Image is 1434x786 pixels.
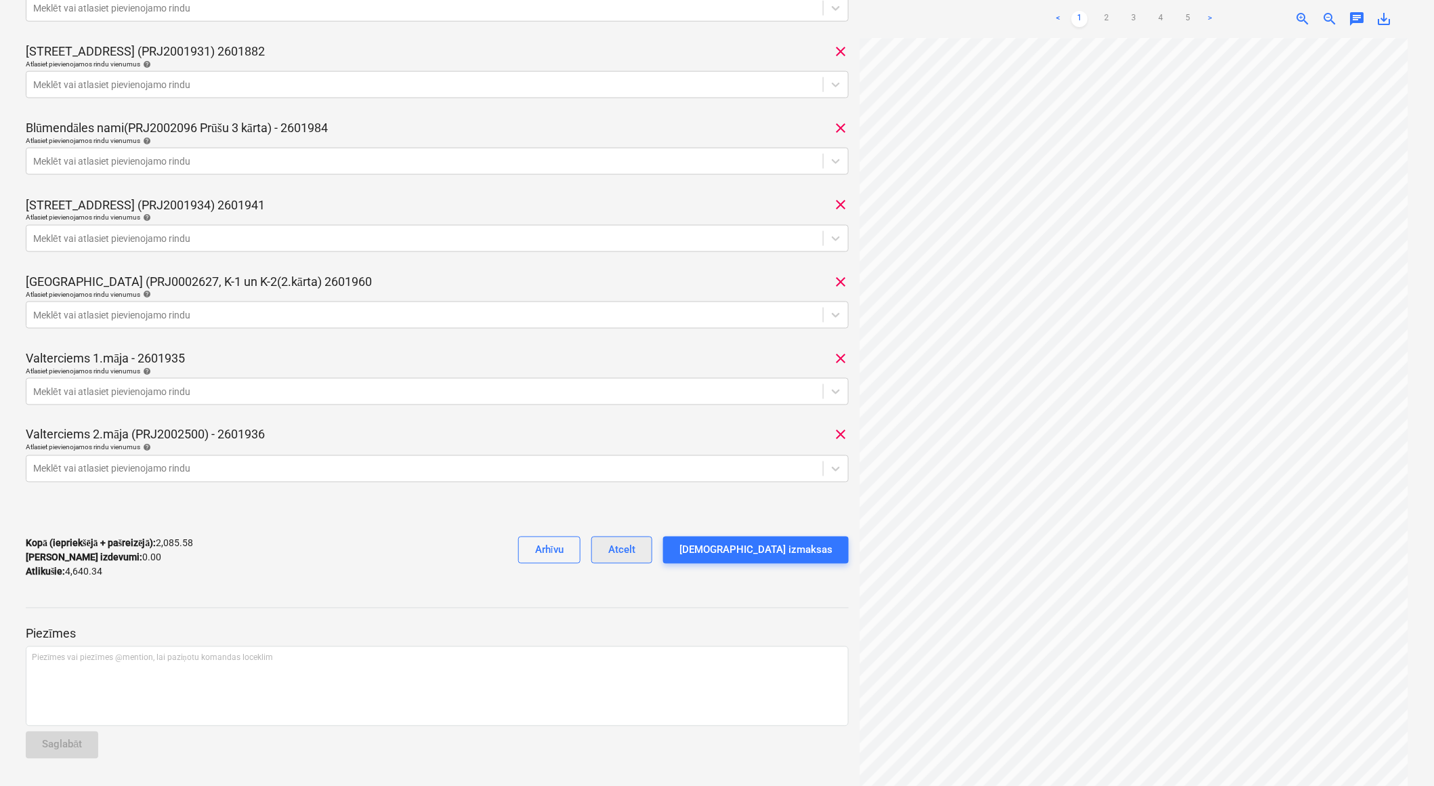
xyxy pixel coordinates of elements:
[26,120,328,136] p: Blūmendāles nami(PRJ2002096 Prūšu 3 kārta) - 2601984
[591,537,652,564] button: Atcelt
[140,444,151,452] span: help
[1180,11,1196,27] a: Page 5
[832,196,849,213] span: clear
[1366,721,1434,786] iframe: Chat Widget
[26,552,142,563] strong: [PERSON_NAME] izdevumi :
[1294,11,1311,27] span: zoom_in
[518,537,581,564] button: Arhīvu
[140,213,151,222] span: help
[140,367,151,375] span: help
[832,43,849,60] span: clear
[26,60,849,68] div: Atlasiet pievienojamos rindu vienumus
[1349,11,1365,27] span: chat
[1202,11,1218,27] a: Next page
[608,541,635,559] div: Atcelt
[1126,11,1142,27] a: Page 3
[535,541,564,559] div: Arhīvu
[26,197,265,213] p: [STREET_ADDRESS] (PRJ2001934) 2601941
[26,427,265,443] p: Valterciems 2.māja (PRJ2002500) - 2601936
[1153,11,1169,27] a: Page 4
[26,551,161,565] p: 0.00
[26,565,102,579] p: 4,640.34
[26,274,372,290] p: [GEOGRAPHIC_DATA] (PRJ0002627, K-1 un K-2(2.kārta) 2601960
[663,537,849,564] button: [DEMOGRAPHIC_DATA] izmaksas
[1376,11,1392,27] span: save_alt
[832,427,849,443] span: clear
[26,290,849,299] div: Atlasiet pievienojamos rindu vienumus
[140,60,151,68] span: help
[832,120,849,136] span: clear
[26,537,193,551] p: 2,085.58
[26,566,65,577] strong: Atlikušie :
[679,541,832,559] div: [DEMOGRAPHIC_DATA] izmaksas
[140,290,151,298] span: help
[1099,11,1115,27] a: Page 2
[832,350,849,367] span: clear
[832,274,849,290] span: clear
[1322,11,1338,27] span: zoom_out
[26,538,156,549] strong: Kopā (iepriekšējā + pašreizējā) :
[26,213,849,222] div: Atlasiet pievienojamos rindu vienumus
[26,136,849,145] div: Atlasiet pievienojamos rindu vienumus
[1050,11,1066,27] a: Previous page
[26,350,185,367] p: Valterciems 1.māja - 2601935
[26,443,849,452] div: Atlasiet pievienojamos rindu vienumus
[26,367,849,375] div: Atlasiet pievienojamos rindu vienumus
[140,137,151,145] span: help
[1072,11,1088,27] a: Page 1 is your current page
[26,43,265,60] p: [STREET_ADDRESS] (PRJ2001931) 2601882
[26,626,849,642] p: Piezīmes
